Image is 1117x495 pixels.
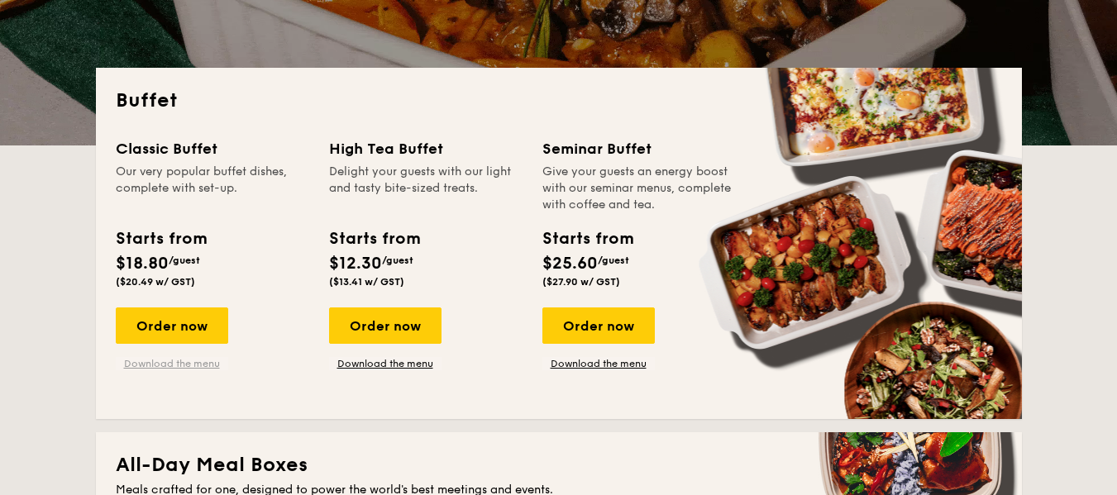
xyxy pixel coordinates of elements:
[116,276,195,288] span: ($20.49 w/ GST)
[116,452,1002,478] h2: All-Day Meal Boxes
[542,254,598,274] span: $25.60
[116,164,309,213] div: Our very popular buffet dishes, complete with set-up.
[598,255,629,266] span: /guest
[382,255,413,266] span: /guest
[329,254,382,274] span: $12.30
[329,164,523,213] div: Delight your guests with our light and tasty bite-sized treats.
[116,254,169,274] span: $18.80
[329,137,523,160] div: High Tea Buffet
[542,226,632,251] div: Starts from
[329,357,442,370] a: Download the menu
[116,137,309,160] div: Classic Buffet
[329,307,442,344] div: Order now
[542,357,655,370] a: Download the menu
[329,226,419,251] div: Starts from
[542,137,736,160] div: Seminar Buffet
[542,164,736,213] div: Give your guests an energy boost with our seminar menus, complete with coffee and tea.
[542,307,655,344] div: Order now
[116,357,228,370] a: Download the menu
[116,88,1002,114] h2: Buffet
[116,307,228,344] div: Order now
[542,276,620,288] span: ($27.90 w/ GST)
[169,255,200,266] span: /guest
[116,226,206,251] div: Starts from
[329,276,404,288] span: ($13.41 w/ GST)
